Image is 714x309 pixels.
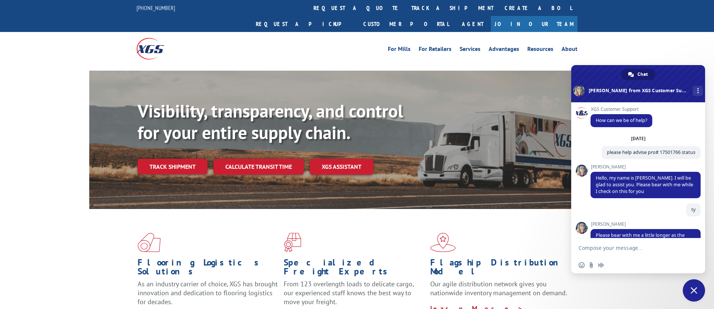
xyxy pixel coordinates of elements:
img: xgs-icon-focused-on-flooring-red [284,233,301,252]
span: Hello, my name is [PERSON_NAME]. I will be glad to assist you. Please bear with me while I check ... [596,175,693,194]
img: xgs-icon-total-supply-chain-intelligence-red [138,233,161,252]
a: About [562,46,578,54]
span: As an industry carrier of choice, XGS has brought innovation and dedication to flooring logistics... [138,280,278,306]
span: [PERSON_NAME] [591,222,701,227]
a: [PHONE_NUMBER] [136,4,175,12]
a: Join Our Team [491,16,578,32]
span: How can we be of help? [596,117,647,123]
span: Chat [637,69,648,80]
a: Chat [621,69,655,80]
a: For Retailers [419,46,451,54]
img: xgs-icon-flagship-distribution-model-red [430,233,456,252]
a: Services [460,46,480,54]
span: [PERSON_NAME] [591,164,701,170]
span: Please bear with me a little longer as the delivering terminal looks into this [596,232,685,245]
span: XGS Customer Support [591,107,652,112]
h1: Flagship Distribution Model [430,258,571,280]
a: Resources [527,46,553,54]
span: Insert an emoji [579,262,585,268]
h1: Flooring Logistics Solutions [138,258,278,280]
h1: Specialized Freight Experts [284,258,424,280]
b: Visibility, transparency, and control for your entire supply chain. [138,99,403,144]
span: Our agile distribution network gives you nationwide inventory management on demand. [430,280,567,297]
a: Track shipment [138,159,208,174]
div: [DATE] [631,136,646,141]
a: XGS ASSISTANT [310,159,373,175]
a: Calculate transit time [213,159,304,175]
a: For Mills [388,46,411,54]
span: please help advise pro# 17501766 status [607,149,695,155]
a: Request a pickup [250,16,358,32]
span: ty [691,206,695,213]
span: Send a file [588,262,594,268]
a: Close chat [683,279,705,302]
a: Customer Portal [358,16,454,32]
textarea: Compose your message... [579,238,683,257]
a: Advantages [489,46,519,54]
span: Audio message [598,262,604,268]
a: Agent [454,16,491,32]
